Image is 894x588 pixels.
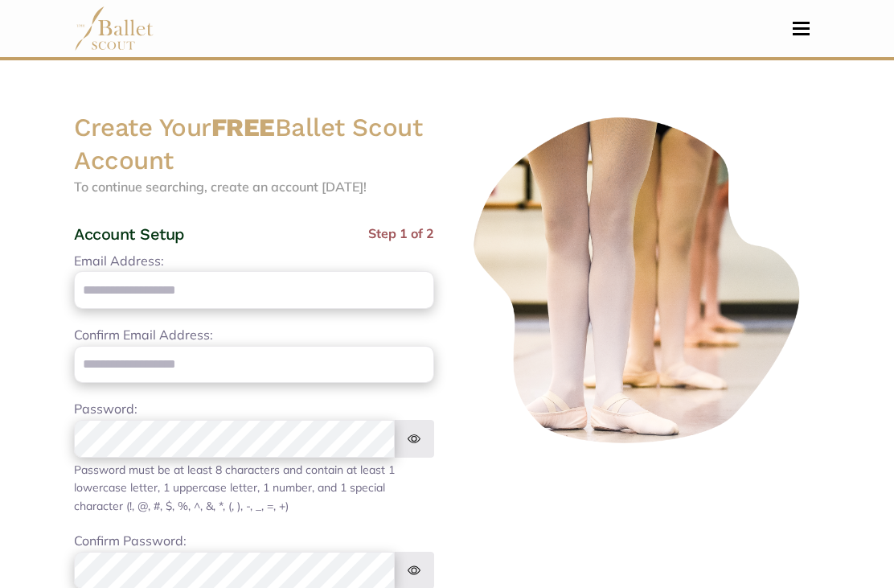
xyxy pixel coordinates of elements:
h2: Create Your Ballet Scout Account [74,112,434,177]
label: Confirm Email Address: [74,325,213,346]
span: Step 1 of 2 [368,224,434,251]
h4: Account Setup [74,224,185,245]
strong: FREE [211,113,275,142]
label: Email Address: [74,251,164,272]
button: Toggle navigation [782,21,820,36]
span: To continue searching, create an account [DATE]! [74,179,367,195]
img: ballerinas [460,112,820,450]
div: Password must be at least 8 characters and contain at least 1 lowercase letter, 1 uppercase lette... [74,461,434,515]
label: Confirm Password: [74,531,187,552]
label: Password: [74,399,137,420]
